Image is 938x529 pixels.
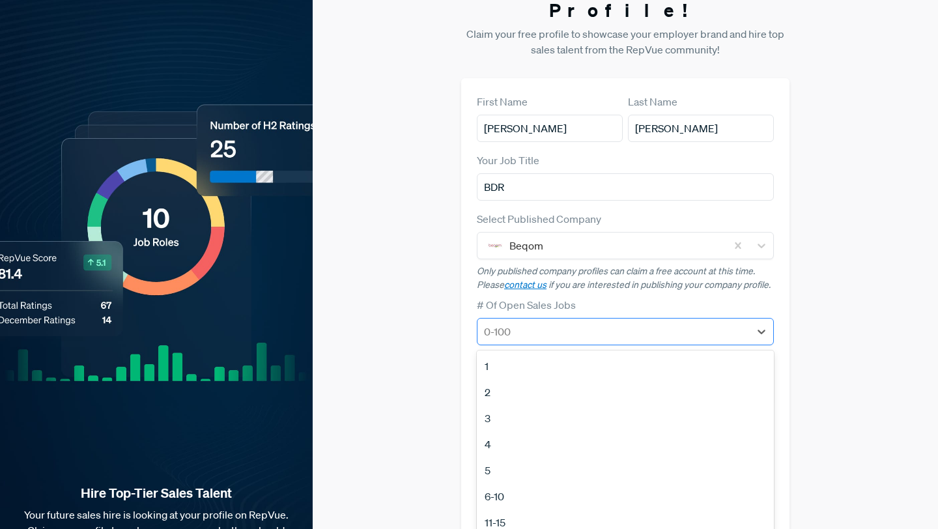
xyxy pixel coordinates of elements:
[477,264,774,292] p: Only published company profiles can claim a free account at this time. Please if you are interest...
[461,26,789,57] p: Claim your free profile to showcase your employer brand and hire top sales talent from the RepVue...
[477,297,576,313] label: # Of Open Sales Jobs
[477,152,539,168] label: Your Job Title
[628,94,677,109] label: Last Name
[477,115,623,142] input: First Name
[487,238,503,253] img: Beqom
[628,115,774,142] input: Last Name
[477,94,528,109] label: First Name
[477,211,601,227] label: Select Published Company
[477,353,774,379] div: 1
[21,485,292,502] strong: Hire Top-Tier Sales Talent
[504,279,547,291] a: contact us
[477,379,774,405] div: 2
[477,483,774,509] div: 6-10
[477,173,774,201] input: Title
[477,405,774,431] div: 3
[477,457,774,483] div: 5
[477,431,774,457] div: 4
